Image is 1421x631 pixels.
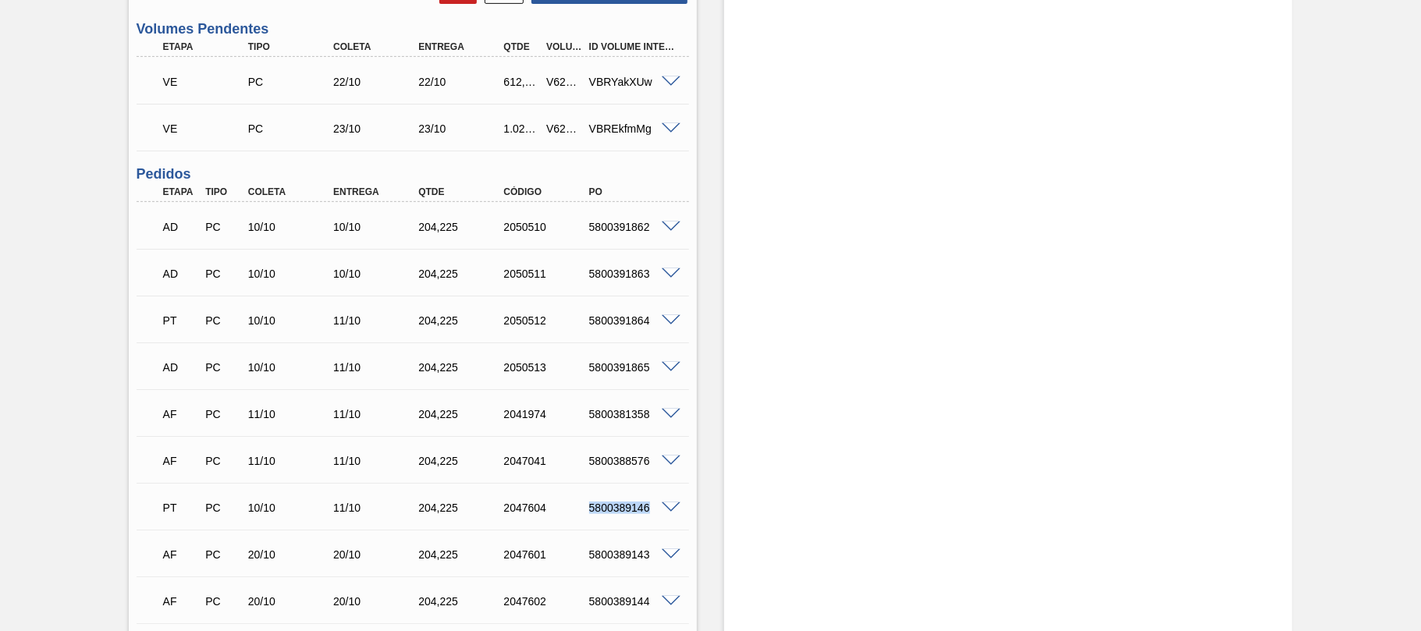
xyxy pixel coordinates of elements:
div: Etapa [159,186,203,197]
div: Coleta [244,186,339,197]
div: 5800391862 [585,221,680,233]
div: 10/10/2025 [244,221,339,233]
div: 2047041 [499,455,595,467]
div: 20/10/2025 [329,548,425,561]
div: 204,225 [414,361,510,374]
div: VBRYakXUw [585,76,680,88]
div: 10/10/2025 [244,502,339,514]
div: 204,225 [414,455,510,467]
div: 23/10/2025 [329,122,425,135]
div: Código [499,186,595,197]
p: AF [163,455,199,467]
div: 10/10/2025 [244,314,339,327]
div: 11/10/2025 [329,455,425,467]
div: Volume Enviado para Transporte [159,65,254,99]
div: Pedido de Compra [201,408,245,420]
div: Tipo [244,41,339,52]
div: Aguardando Faturamento [159,444,203,478]
div: 5800391864 [585,314,680,327]
div: Volume Portal [542,41,586,52]
div: Pedido de Compra [201,314,245,327]
div: 2050511 [499,268,595,280]
div: 204,225 [414,408,510,420]
div: 23/10/2025 [414,122,510,135]
div: Pedido de Compra [201,221,245,233]
div: 10/10/2025 [244,361,339,374]
div: V628821 [542,122,586,135]
div: 11/10/2025 [329,408,425,420]
p: AD [163,221,199,233]
div: Pedido de Compra [244,76,339,88]
p: AF [163,595,199,608]
div: 204,225 [414,595,510,608]
div: 204,225 [414,221,510,233]
div: Aguardando Faturamento [159,584,203,619]
p: AD [163,268,199,280]
div: Coleta [329,41,425,52]
div: 2050510 [499,221,595,233]
div: 10/10/2025 [244,268,339,280]
div: 2041974 [499,408,595,420]
div: Aguardando Descarga [159,257,203,291]
div: 11/10/2025 [329,502,425,514]
div: Aguardando Faturamento [159,537,203,572]
p: VE [163,122,250,135]
div: 5800381358 [585,408,680,420]
div: 612,675 [499,76,543,88]
div: 5800389143 [585,548,680,561]
p: PT [163,314,199,327]
div: Aguardando Faturamento [159,397,203,431]
div: Pedido em Trânsito [159,491,203,525]
div: 1.021,125 [499,122,543,135]
div: Id Volume Interno [585,41,680,52]
div: 5800388576 [585,455,680,467]
p: PT [163,502,199,514]
div: Qtde [499,41,543,52]
div: Tipo [201,186,245,197]
div: Entrega [414,41,510,52]
div: 11/10/2025 [329,361,425,374]
p: VE [163,76,250,88]
div: Pedido de Compra [201,268,245,280]
div: 204,225 [414,268,510,280]
div: 10/10/2025 [329,221,425,233]
div: Aguardando Descarga [159,350,203,385]
div: 2047604 [499,502,595,514]
h3: Pedidos [137,166,689,183]
div: Pedido de Compra [244,122,339,135]
div: 20/10/2025 [244,595,339,608]
div: Pedido de Compra [201,548,245,561]
p: AD [163,361,199,374]
div: 2050513 [499,361,595,374]
div: 22/10/2025 [329,76,425,88]
div: 5800389144 [585,595,680,608]
div: Etapa [159,41,254,52]
div: Pedido de Compra [201,595,245,608]
div: Pedido de Compra [201,455,245,467]
div: V628820 [542,76,586,88]
div: 22/10/2025 [414,76,510,88]
div: 5800391863 [585,268,680,280]
div: Pedido de Compra [201,502,245,514]
div: 11/10/2025 [244,408,339,420]
div: 2050512 [499,314,595,327]
div: 11/10/2025 [244,455,339,467]
div: 5800391865 [585,361,680,374]
p: AF [163,408,199,420]
p: AF [163,548,199,561]
div: PO [585,186,680,197]
div: 2047601 [499,548,595,561]
div: 5800389146 [585,502,680,514]
div: Aguardando Descarga [159,210,203,244]
div: 204,225 [414,314,510,327]
div: 204,225 [414,502,510,514]
h3: Volumes Pendentes [137,21,689,37]
div: Pedido de Compra [201,361,245,374]
div: 11/10/2025 [329,314,425,327]
div: 2047602 [499,595,595,608]
div: Volume Enviado para Transporte [159,112,254,146]
div: 204,225 [414,548,510,561]
div: 20/10/2025 [329,595,425,608]
div: Qtde [414,186,510,197]
div: Entrega [329,186,425,197]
